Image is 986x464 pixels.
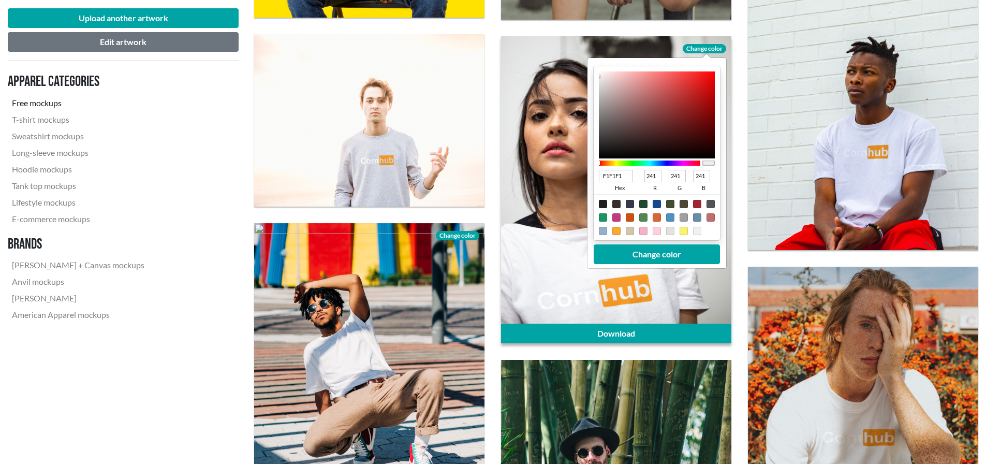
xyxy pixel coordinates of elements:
[8,257,149,273] a: [PERSON_NAME] + Canvas mockups
[8,111,149,128] a: T-shirt mockups
[436,231,479,240] span: Change color
[612,213,621,222] div: #c13c7e
[8,73,149,91] h3: Apparel categories
[8,178,149,194] a: Tank top mockups
[680,213,688,222] div: #9f9f9f
[501,324,731,343] a: Download
[707,213,715,222] div: #bf6e6e
[599,227,607,235] div: #94afca
[8,194,149,211] a: Lifestyle mockups
[8,307,149,323] a: American Apparel mockups
[639,227,647,235] div: #f4b0c8
[653,213,661,222] div: #d76735
[612,200,621,208] div: #372d2c
[653,227,661,235] div: #fcd1db
[8,161,149,178] a: Hoodie mockups
[680,200,688,208] div: #4e4737
[653,200,661,208] div: #18498c
[644,182,666,195] span: r
[8,236,149,253] h3: Brands
[693,213,701,222] div: #668ea7
[626,213,634,222] div: #c85313
[626,227,634,235] div: #d3c4ad
[599,182,641,195] span: hex
[8,128,149,144] a: Sweatshirt mockups
[666,213,674,222] div: #5191bd
[599,200,607,208] div: #1f1f1f
[8,211,149,227] a: E-commerce mockups
[693,200,701,208] div: #a02331
[8,8,239,28] button: Upload another artwork
[8,32,239,52] button: Edit artwork
[8,95,149,111] a: Free mockups
[599,213,607,222] div: #1a9462
[707,200,715,208] div: #505457
[693,227,701,235] div: #f1f1f1
[683,44,726,53] span: Change color
[8,290,149,307] a: [PERSON_NAME]
[626,200,634,208] div: #37384a
[612,227,621,235] div: #f8a933
[639,200,647,208] div: #1F4A2E
[8,273,149,290] a: Anvil mockups
[693,182,714,195] span: b
[594,244,720,264] button: Change color
[639,213,647,222] div: #548655
[8,144,149,161] a: Long-sleeve mockups
[680,227,688,235] div: #fbf271
[666,227,674,235] div: #e2e3de
[666,200,674,208] div: #434c31
[669,182,690,195] span: g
